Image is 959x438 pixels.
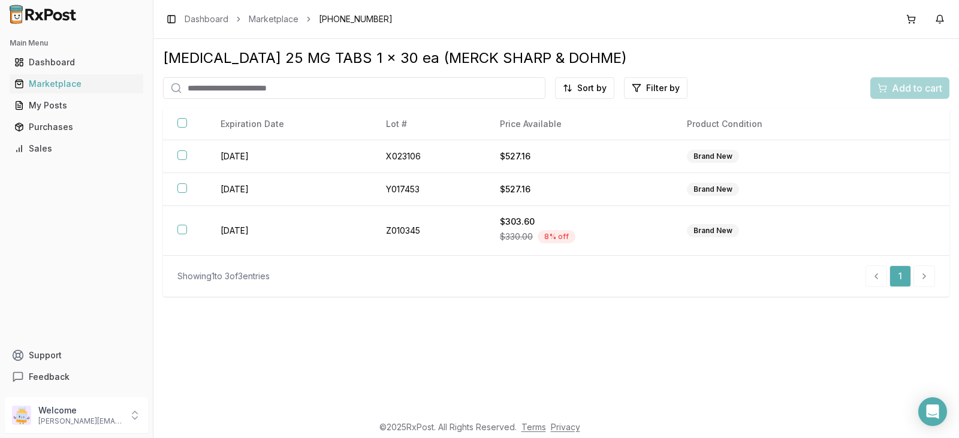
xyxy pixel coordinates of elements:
[10,73,143,95] a: Marketplace
[10,138,143,159] a: Sales
[29,371,70,383] span: Feedback
[500,183,658,195] div: $527.16
[889,265,911,287] a: 1
[672,108,860,140] th: Product Condition
[10,116,143,138] a: Purchases
[538,230,575,243] div: 8 % off
[5,53,148,72] button: Dashboard
[687,224,739,237] div: Brand New
[206,206,372,256] td: [DATE]
[14,99,138,111] div: My Posts
[555,77,614,99] button: Sort by
[5,345,148,366] button: Support
[500,216,658,228] div: $303.60
[14,78,138,90] div: Marketplace
[372,140,485,173] td: X023106
[521,422,546,432] a: Terms
[918,397,947,426] div: Open Intercom Messenger
[5,74,148,93] button: Marketplace
[10,52,143,73] a: Dashboard
[206,140,372,173] td: [DATE]
[38,416,122,426] p: [PERSON_NAME][EMAIL_ADDRESS][DOMAIN_NAME]
[177,270,270,282] div: Showing 1 to 3 of 3 entries
[577,82,607,94] span: Sort by
[10,95,143,116] a: My Posts
[624,77,687,99] button: Filter by
[485,108,672,140] th: Price Available
[185,13,228,25] a: Dashboard
[5,139,148,158] button: Sales
[372,206,485,256] td: Z010345
[14,121,138,133] div: Purchases
[372,108,485,140] th: Lot #
[12,406,31,425] img: User avatar
[14,56,138,68] div: Dashboard
[5,117,148,137] button: Purchases
[14,143,138,155] div: Sales
[551,422,580,432] a: Privacy
[319,13,393,25] span: [PHONE_NUMBER]
[10,38,143,48] h2: Main Menu
[5,96,148,115] button: My Posts
[206,173,372,206] td: [DATE]
[206,108,372,140] th: Expiration Date
[249,13,298,25] a: Marketplace
[38,404,122,416] p: Welcome
[500,150,658,162] div: $527.16
[5,366,148,388] button: Feedback
[185,13,393,25] nav: breadcrumb
[500,231,533,243] span: $330.00
[5,5,82,24] img: RxPost Logo
[372,173,485,206] td: Y017453
[687,150,739,163] div: Brand New
[163,49,949,68] div: [MEDICAL_DATA] 25 MG TABS 1 x 30 ea (MERCK SHARP & DOHME)
[646,82,680,94] span: Filter by
[865,265,935,287] nav: pagination
[687,183,739,196] div: Brand New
